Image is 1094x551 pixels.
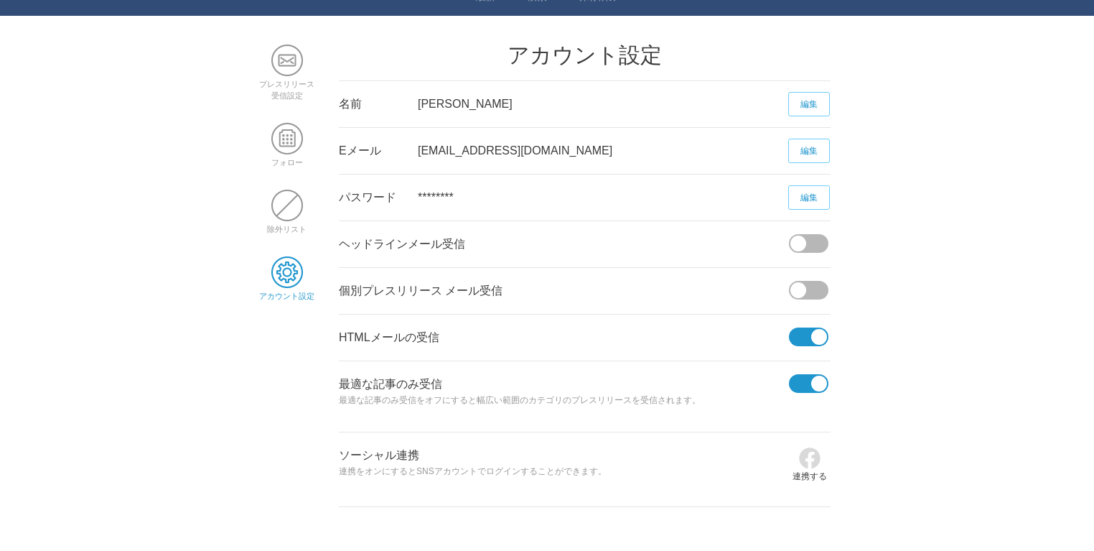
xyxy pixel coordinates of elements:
div: ソーシャル連携 [339,432,789,503]
a: 編集 [788,92,830,116]
a: フォロー [271,147,303,167]
div: HTMLメールの受信 [339,315,789,361]
div: パスワード [339,175,418,221]
p: 連携をオンにするとSNSアカウントでログインすることができます。 [339,464,789,480]
div: [PERSON_NAME] [418,81,789,127]
p: 連携する [793,470,827,483]
a: アカウント設定 [259,281,314,300]
a: 編集 [788,185,830,210]
div: 最適な記事のみ受信 [339,361,789,432]
div: ヘッドラインメール受信 [339,221,789,267]
h2: アカウント設定 [339,45,831,66]
div: [EMAIL_ADDRESS][DOMAIN_NAME] [418,128,789,174]
p: 最適な記事のみ受信をオフにすると幅広い範囲のカテゴリのプレスリリースを受信されます。 [339,393,789,409]
a: 除外リスト [267,214,307,233]
a: 編集 [788,139,830,163]
a: プレスリリース受信設定 [259,69,314,100]
div: 名前 [339,81,418,127]
img: icon-facebook-gray [798,447,821,470]
div: 個別プレスリリース メール受信 [339,268,789,314]
div: Eメール [339,128,418,174]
